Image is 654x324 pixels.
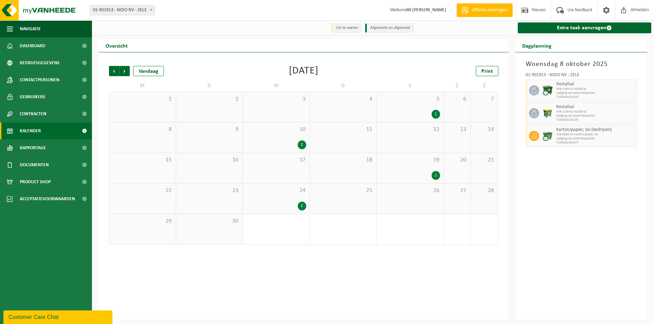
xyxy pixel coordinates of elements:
[556,91,635,95] span: Lediging op vaste frequentie
[444,80,471,92] td: Z
[113,96,172,103] span: 1
[109,66,119,76] span: Vorige
[113,126,172,133] span: 8
[432,171,440,180] div: 1
[180,156,239,164] span: 16
[380,96,440,103] span: 5
[476,66,498,76] a: Print
[180,218,239,225] span: 30
[113,218,172,225] span: 29
[447,126,467,133] span: 13
[246,96,306,103] span: 3
[331,23,362,33] li: Uit te voeren
[474,187,494,194] span: 28
[20,156,49,173] span: Documenten
[20,122,41,139] span: Kalender
[405,7,446,13] strong: AN [PERSON_NAME]
[20,71,59,88] span: Contactpersonen
[380,126,440,133] span: 12
[474,126,494,133] span: 14
[313,96,373,103] span: 4
[365,23,414,33] li: Afgewerkt en afgemeld
[515,39,558,52] h2: Dagplanning
[556,110,635,114] span: WB-1100-CU restafval
[20,139,46,156] span: Rapportage
[556,87,635,91] span: WB-1100-CU restafval
[3,309,114,324] iframe: chat widget
[474,96,494,103] span: 7
[246,126,306,133] span: 10
[447,187,467,194] span: 27
[20,37,45,54] span: Dashboard
[310,80,377,92] td: D
[543,85,553,96] img: WB-1100-CU
[113,187,172,194] span: 22
[109,80,176,92] td: M
[556,127,635,133] span: Karton/papier, los (bedrijven)
[447,156,467,164] span: 20
[556,137,635,141] span: Lediging op vaste frequentie
[380,187,440,194] span: 26
[243,80,310,92] td: W
[313,156,373,164] span: 18
[556,118,635,122] span: T250002155135
[133,66,164,76] div: Vandaag
[447,96,467,103] span: 6
[543,108,553,118] img: WB-1100-HPE-GN-50
[180,126,239,133] span: 9
[90,5,155,15] span: 01-901913 - NIDO NV - ZELE
[526,59,637,69] h3: Woensdag 8 oktober 2025
[298,202,306,210] div: 2
[120,66,130,76] span: Volgende
[20,105,46,122] span: Contracten
[556,133,635,137] span: WB-0660-CU karton/papier, los
[246,187,306,194] span: 24
[20,88,45,105] span: Gebruikers
[313,187,373,194] span: 25
[471,80,498,92] td: Z
[180,187,239,194] span: 23
[456,3,513,17] a: Offerte aanvragen
[556,141,635,145] span: T250002163577
[543,131,553,141] img: WB-0660-CU
[313,126,373,133] span: 11
[432,110,440,119] div: 1
[176,80,243,92] td: D
[380,156,440,164] span: 19
[518,22,652,33] a: Extra taak aanvragen
[99,39,135,52] h2: Overzicht
[556,82,635,87] span: Restafval
[556,114,635,118] span: Lediging op vaste frequentie
[556,95,635,99] span: T250002155135
[180,96,239,103] span: 2
[298,140,306,149] div: 2
[246,156,306,164] span: 17
[481,69,493,74] span: Print
[20,190,75,207] span: Acceptatievoorwaarden
[377,80,444,92] td: V
[20,54,60,71] span: Bedrijfsgegevens
[20,173,51,190] span: Product Shop
[289,66,318,76] div: [DATE]
[526,73,637,80] div: 01-901913 - NIDO NV - ZELE
[470,7,509,14] span: Offerte aanvragen
[20,20,41,37] span: Navigatie
[113,156,172,164] span: 15
[474,156,494,164] span: 21
[556,104,635,110] span: Restafval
